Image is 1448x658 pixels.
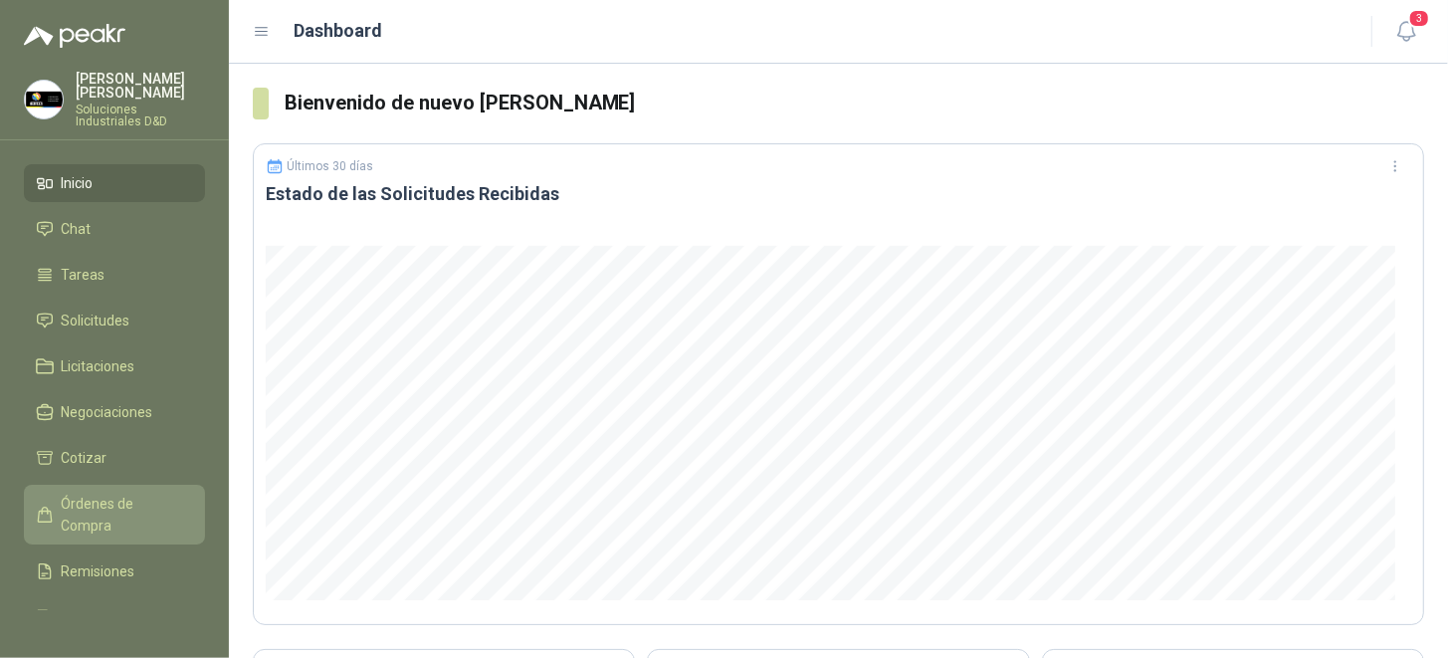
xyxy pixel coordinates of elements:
[24,302,205,339] a: Solicitudes
[24,256,205,294] a: Tareas
[62,172,94,194] span: Inicio
[24,164,205,202] a: Inicio
[24,347,205,385] a: Licitaciones
[62,447,107,469] span: Cotizar
[24,598,205,636] a: Configuración
[76,104,205,127] p: Soluciones Industriales D&D
[25,81,63,118] img: Company Logo
[62,264,105,286] span: Tareas
[62,493,186,537] span: Órdenes de Compra
[62,310,130,331] span: Solicitudes
[24,552,205,590] a: Remisiones
[24,210,205,248] a: Chat
[295,17,383,45] h1: Dashboard
[24,24,125,48] img: Logo peakr
[62,218,92,240] span: Chat
[24,393,205,431] a: Negociaciones
[1408,9,1430,28] span: 3
[285,88,1424,118] h3: Bienvenido de nuevo [PERSON_NAME]
[62,355,135,377] span: Licitaciones
[24,485,205,545] a: Órdenes de Compra
[62,560,135,582] span: Remisiones
[266,182,1411,206] h3: Estado de las Solicitudes Recibidas
[288,159,374,173] p: Últimos 30 días
[76,72,205,100] p: [PERSON_NAME] [PERSON_NAME]
[62,401,153,423] span: Negociaciones
[24,439,205,477] a: Cotizar
[62,606,149,628] span: Configuración
[1388,14,1424,50] button: 3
